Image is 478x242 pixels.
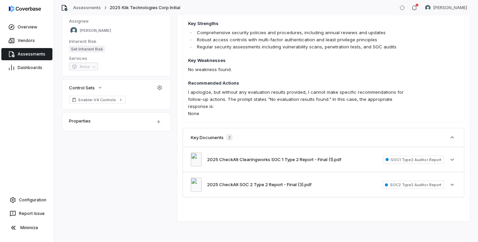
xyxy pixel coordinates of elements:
[3,221,51,235] button: Minimize
[191,178,202,192] img: 38f0044272dd43f4abba429473b0f2fe.jpg
[195,36,405,43] li: Robust access controls with multi-factor authentication and least privilege principles
[9,5,41,12] img: logo-D7KZi-bG.svg
[191,153,202,167] img: 5255ead229c549e383c669fbe2a30f99.jpg
[69,18,164,24] dt: Assignee
[425,5,431,10] img: Sean Wozniak avatar
[19,197,46,203] span: Configuration
[188,110,405,117] p: None
[70,27,77,34] img: Sean Wozniak avatar
[80,28,111,33] span: [PERSON_NAME]
[195,43,405,50] li: Regular security assessments including vulnerability scans, penetration tests, and SOC audits
[188,89,405,110] p: I apologize, but without any evaluation results provided, I cannot make specific recommendations ...
[433,5,467,10] span: [PERSON_NAME]
[78,97,116,103] span: Enabler V4 Controls
[69,46,105,52] span: Set Inherent Risk
[67,82,105,94] button: Control Sets
[19,211,45,216] span: Report Issue
[421,3,471,13] button: Sean Wozniak avatar[PERSON_NAME]
[73,5,101,10] a: Assessments
[3,207,51,220] button: Report Issue
[69,96,126,104] a: Enabler V4 Controls
[191,134,224,140] h3: Key Documents
[69,55,164,61] dt: Services
[383,156,444,164] span: SOC1 Type2 Auditor Report
[1,62,52,74] a: Dashboards
[207,181,312,188] button: 2025 CheckAlt SOC 2 Type 2 Report - Final (3).pdf
[1,21,52,33] a: Overview
[226,134,233,141] span: 2
[18,24,37,30] span: Overview
[195,29,405,36] li: Comprehensive security policies and procedures, including annual reviews and updates
[188,57,405,64] h4: Key Weaknesses
[188,80,405,87] h4: Recommended Actions
[1,35,52,47] a: Vendors
[18,65,42,70] span: Dashboards
[18,38,35,43] span: Vendors
[69,38,164,44] dt: Inherent Risk
[188,20,405,27] h4: Key Strengths
[110,5,180,10] span: 2025 Klik Technologies Corp Initial
[188,66,405,73] p: No weakness found.
[18,51,45,57] span: Assessments
[1,48,52,60] a: Assessments
[207,156,341,163] button: 2025 CheckAlt Clearingworks SOC 1 Type 2 Report - Final (1).pdf
[20,225,38,230] span: Minimize
[382,181,444,189] span: SOC2 Type2 Auditor Report
[3,194,51,206] a: Configuration
[69,85,95,91] span: Control Sets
